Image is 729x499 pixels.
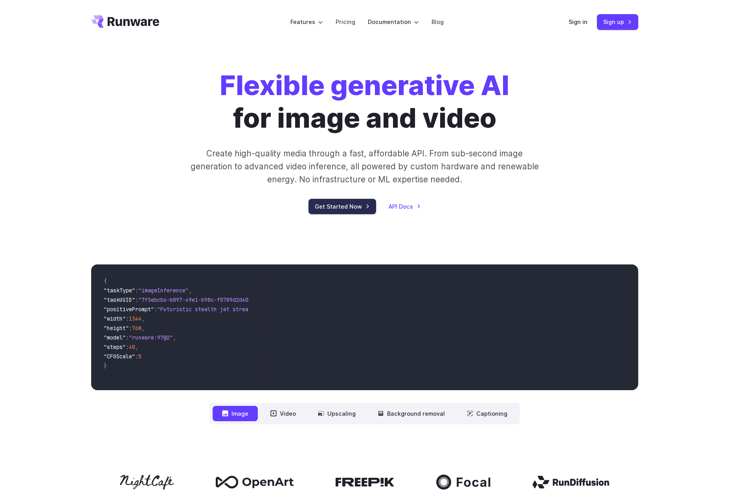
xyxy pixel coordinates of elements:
[220,69,509,134] h1: for image and video
[173,334,176,341] span: ,
[138,287,189,294] span: "imageInference"
[138,296,258,303] span: "7f3ebcb6-b897-49e1-b98c-f5789d2d40d7"
[135,287,138,294] span: :
[290,17,323,26] label: Features
[157,306,443,313] span: "Futuristic stealth jet streaking through a neon-lit cityscape with glowing purple exhaust"
[336,17,355,26] a: Pricing
[126,343,129,350] span: :
[126,315,129,322] span: :
[104,315,126,322] span: "width"
[189,147,540,186] p: Create high-quality media through a fast, affordable API. From sub-second image generation to adv...
[135,343,138,350] span: ,
[104,343,126,350] span: "steps"
[129,315,141,322] span: 1344
[597,14,638,29] a: Sign up
[141,315,145,322] span: ,
[91,15,160,28] a: Go to /
[129,343,135,350] span: 40
[457,406,517,421] button: Captioning
[104,334,126,341] span: "model"
[104,277,107,284] span: {
[104,325,129,332] span: "height"
[261,406,305,421] button: Video
[132,325,141,332] span: 768
[104,353,135,360] span: "CFGScale"
[432,17,444,26] a: Blog
[141,325,145,332] span: ,
[308,406,365,421] button: Upscaling
[104,306,154,313] span: "positivePrompt"
[135,296,138,303] span: :
[220,69,509,102] strong: Flexible generative AI
[368,17,419,26] label: Documentation
[104,287,135,294] span: "taskType"
[154,306,157,313] span: :
[569,17,588,26] a: Sign in
[308,199,376,214] a: Get Started Now
[368,406,454,421] button: Background removal
[135,353,138,360] span: :
[129,334,173,341] span: "runware:97@2"
[104,296,135,303] span: "taskUUID"
[126,334,129,341] span: :
[104,362,107,369] span: }
[389,202,421,211] a: API Docs
[189,287,192,294] span: ,
[129,325,132,332] span: :
[213,406,258,421] button: Image
[138,353,141,360] span: 5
